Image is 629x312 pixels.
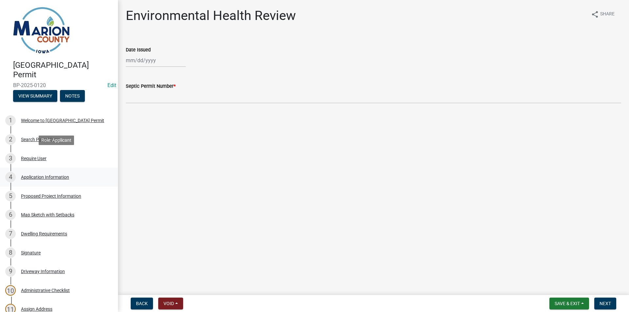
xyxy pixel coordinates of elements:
[5,285,16,296] div: 10
[21,212,74,217] div: Map Sketch with Setbacks
[586,8,620,21] button: shareShare
[5,153,16,164] div: 3
[126,84,176,89] label: Septic Permit Number
[21,231,67,236] div: Dwelling Requirements
[5,172,16,182] div: 4
[163,301,174,306] span: Void
[136,301,148,306] span: Back
[600,301,611,306] span: Next
[21,307,52,311] div: Assign Address
[13,7,70,54] img: Marion County, Iowa
[5,134,16,145] div: 2
[13,61,113,80] h4: [GEOGRAPHIC_DATA] Permit
[39,136,74,145] div: Role: Applicant
[5,191,16,201] div: 5
[60,94,85,99] wm-modal-confirm: Notes
[13,82,105,88] span: BP-2025-0120
[555,301,580,306] span: Save & Exit
[5,115,16,126] div: 1
[591,10,599,18] i: share
[13,94,57,99] wm-modal-confirm: Summary
[21,288,70,293] div: Administrative Checklist
[126,8,296,24] h1: Environmental Health Review
[5,210,16,220] div: 6
[158,298,183,309] button: Void
[13,90,57,102] button: View Summary
[107,82,116,88] wm-modal-confirm: Edit Application Number
[21,250,41,255] div: Signature
[21,118,104,123] div: Welcome to [GEOGRAPHIC_DATA] Permit
[107,82,116,88] a: Edit
[21,137,60,142] div: Search Parcel Data
[126,54,186,67] input: mm/dd/yyyy
[5,266,16,277] div: 9
[60,90,85,102] button: Notes
[5,248,16,258] div: 8
[21,194,81,198] div: Proposed Project Information
[131,298,153,309] button: Back
[5,229,16,239] div: 7
[600,10,615,18] span: Share
[21,156,47,161] div: Require User
[21,269,65,274] div: Driveway Information
[21,175,69,179] div: Application Information
[549,298,589,309] button: Save & Exit
[126,48,151,52] label: Date Issued
[594,298,616,309] button: Next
